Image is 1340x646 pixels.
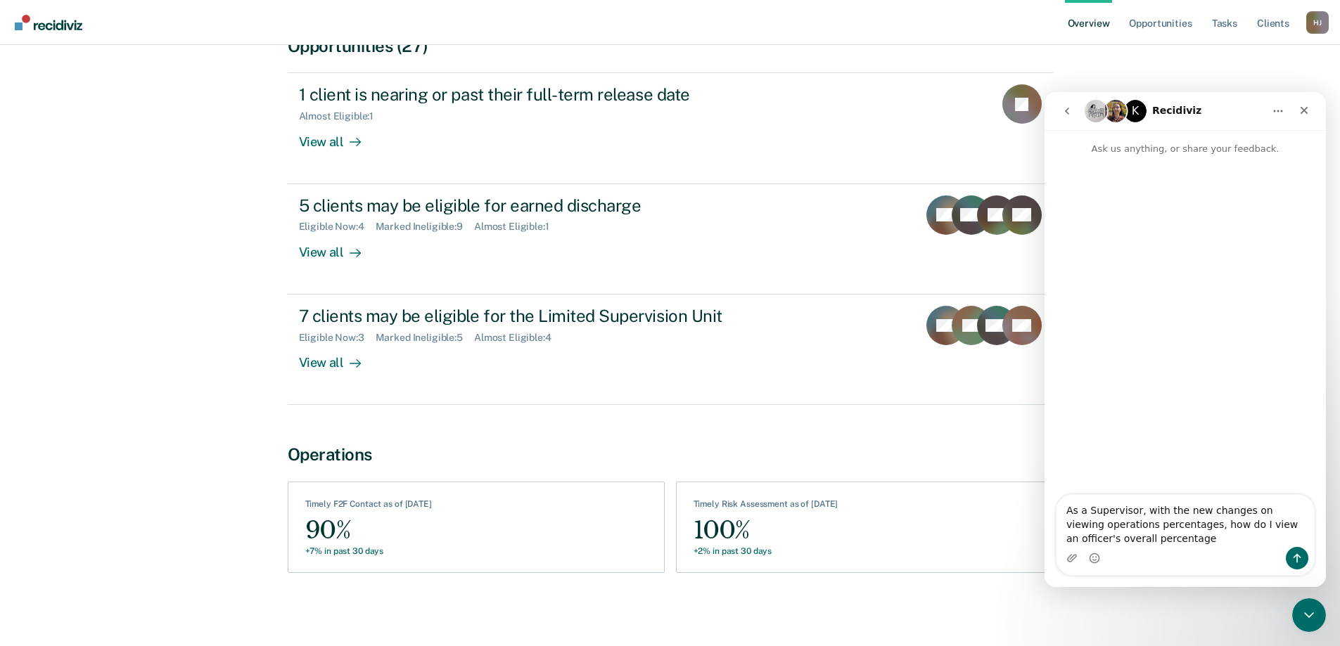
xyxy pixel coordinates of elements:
div: Marked Ineligible : 5 [376,332,474,344]
div: View all [299,233,378,260]
div: 5 clients may be eligible for earned discharge [299,195,793,216]
div: Timely F2F Contact as of [DATE] [305,499,432,515]
div: 7 clients may be eligible for the Limited Supervision Unit [299,306,793,326]
div: Eligible Now : 4 [299,221,376,233]
a: 1 client is nearing or past their full-term release dateAlmost Eligible:1View all [288,72,1053,183]
div: Marked Ineligible : 9 [376,221,474,233]
img: Recidiviz [15,15,82,30]
div: Almost Eligible : 1 [474,221,561,233]
a: 7 clients may be eligible for the Limited Supervision UnitEligible Now:3Marked Ineligible:5Almost... [288,295,1053,405]
div: Timely Risk Assessment as of [DATE] [694,499,838,515]
a: 5 clients may be eligible for earned dischargeEligible Now:4Marked Ineligible:9Almost Eligible:1V... [288,184,1053,295]
div: Almost Eligible : 1 [299,110,385,122]
div: Eligible Now : 3 [299,332,376,344]
div: Operations [288,444,1053,465]
div: 1 client is nearing or past their full-term release date [299,84,793,105]
div: +2% in past 30 days [694,546,838,556]
iframe: Intercom live chat [1292,598,1326,632]
div: View all [299,343,378,370]
iframe: Intercom live chat [1045,92,1326,587]
button: Profile dropdown button [1306,11,1329,34]
div: Opportunities (27) [288,36,1053,56]
div: 100% [694,515,838,546]
div: 90% [305,515,432,546]
div: +7% in past 30 days [305,546,432,556]
div: Almost Eligible : 4 [474,332,563,344]
div: H J [1306,11,1329,34]
div: View all [299,122,378,150]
